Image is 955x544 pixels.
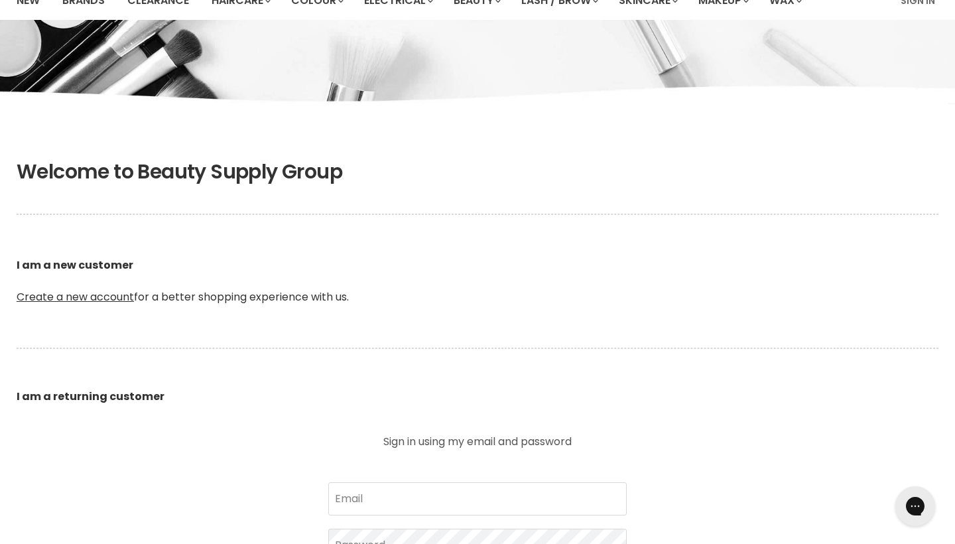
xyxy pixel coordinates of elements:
[889,482,942,531] iframe: Gorgias live chat messenger
[17,289,134,305] a: Create a new account
[17,389,164,404] b: I am a returning customer
[17,257,133,273] b: I am a new customer
[17,226,938,337] p: for a better shopping experience with us.
[328,437,627,447] p: Sign in using my email and password
[17,160,938,184] h1: Welcome to Beauty Supply Group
